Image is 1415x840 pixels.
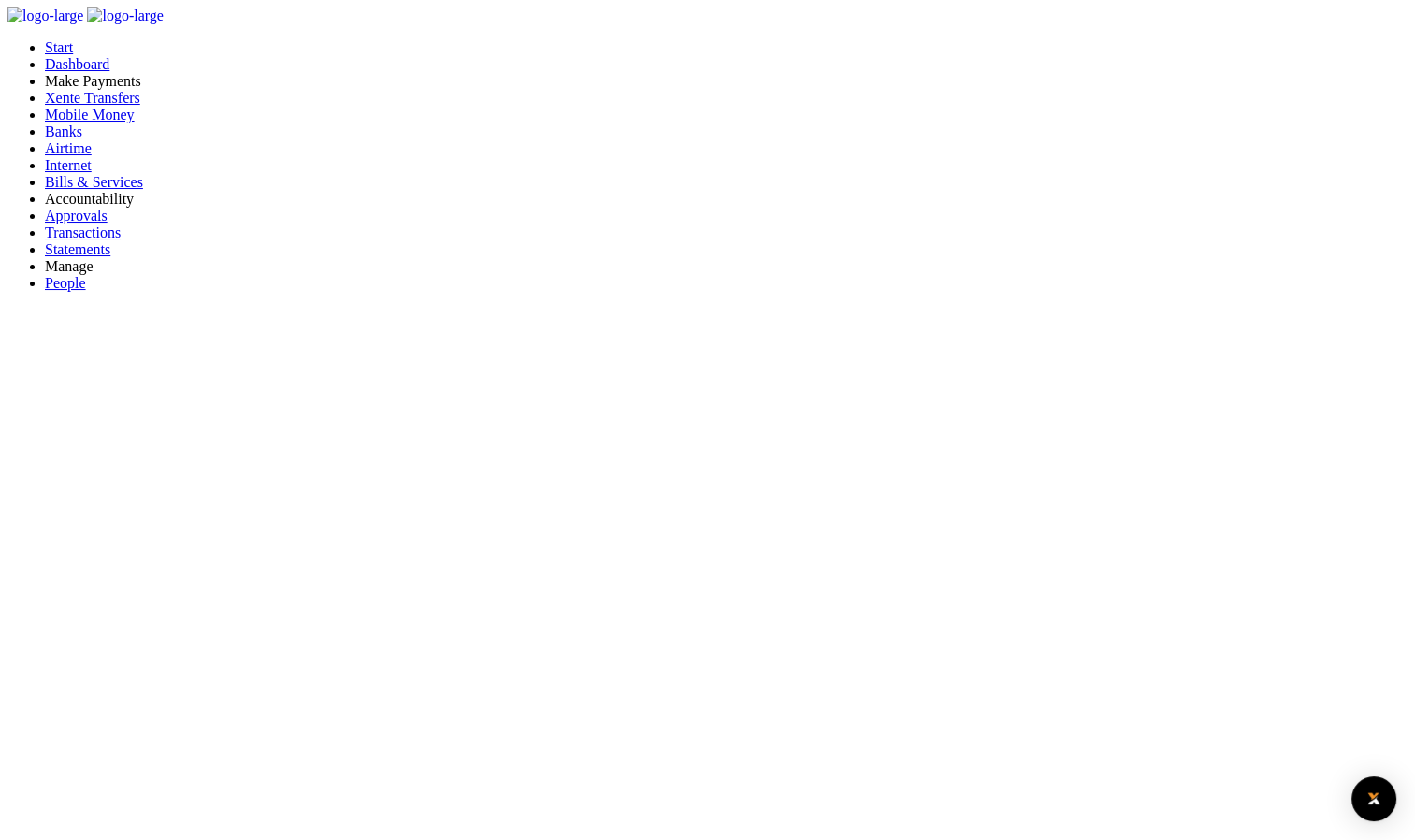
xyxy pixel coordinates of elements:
a: Transactions [45,224,121,240]
a: logo-small logo-large logo-large [7,7,164,23]
a: Xente Transfers [45,90,140,106]
span: countability [63,191,134,207]
div: Open Intercom Messenger [1351,776,1396,821]
span: ake Payments [58,73,140,89]
a: Start [45,39,73,55]
img: logo-large [87,7,163,24]
a: Mobile Money [45,107,135,123]
a: Internet [45,157,92,173]
li: M [45,73,1408,90]
a: Approvals [45,208,108,224]
a: Airtime [45,140,92,156]
a: Bills & Services [45,174,143,190]
a: Banks [45,123,82,139]
li: Ac [45,191,1408,208]
li: M [45,258,1408,275]
span: anage [58,258,93,274]
a: People [45,275,86,291]
a: Dashboard [45,56,109,72]
img: logo-large [7,7,83,24]
a: Statements [45,241,110,257]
